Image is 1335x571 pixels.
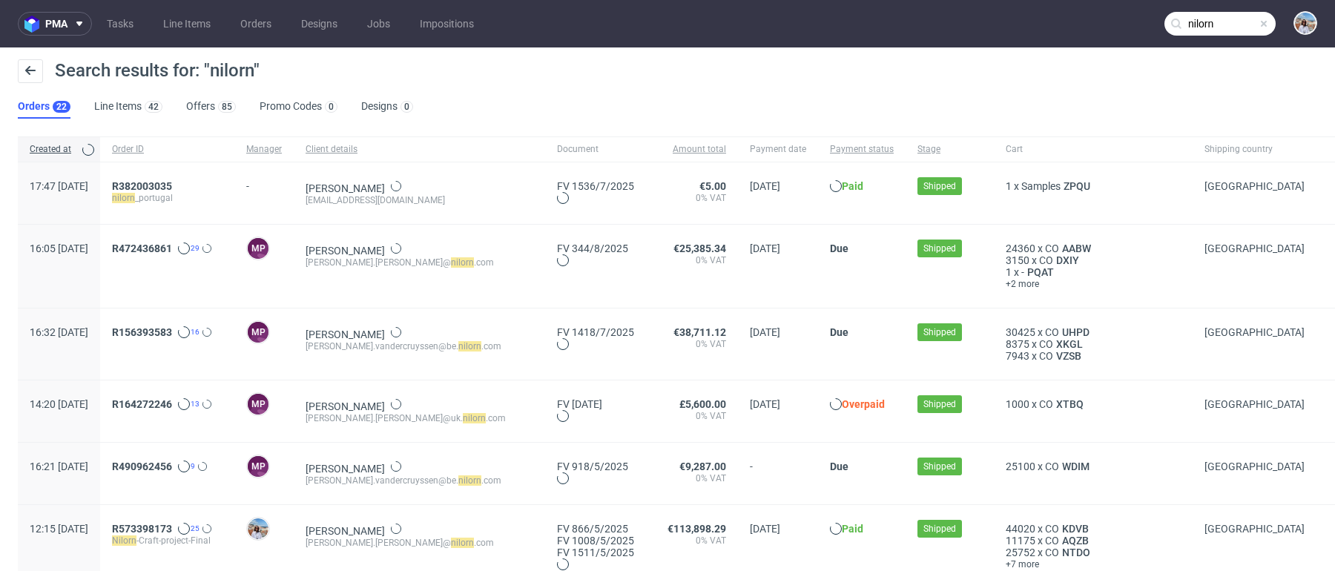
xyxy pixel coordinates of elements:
[112,523,175,535] a: R573398173
[673,242,726,254] span: €25,385.34
[1059,547,1093,558] a: NTDO
[186,95,236,119] a: Offers85
[30,461,88,472] span: 16:21 [DATE]
[830,242,848,254] span: Due
[45,19,67,29] span: pma
[1053,338,1086,350] span: XKGL
[248,456,268,477] figcaption: MP
[30,143,76,156] span: Created at
[1204,242,1305,254] span: [GEOGRAPHIC_DATA]
[306,245,385,257] a: [PERSON_NAME]
[30,180,88,192] span: 17:47 [DATE]
[112,398,175,410] a: R164272246
[30,326,88,338] span: 16:32 [DATE]
[1059,242,1094,254] a: AABW
[1006,242,1181,254] div: x
[329,102,334,112] div: 0
[112,242,172,254] span: R472436861
[1059,461,1092,472] a: WDIM
[404,102,409,112] div: 0
[557,398,644,410] a: FV [DATE]
[1006,338,1029,350] span: 8375
[1006,523,1181,535] div: x
[18,12,92,36] button: pma
[923,397,956,411] span: Shipped
[1059,326,1092,338] span: UHPD
[306,475,533,486] div: [PERSON_NAME].vandercruyssen@be. .com
[222,102,232,112] div: 85
[557,180,644,192] a: FV 1536/7/2025
[1061,180,1093,192] a: ZPQU
[1024,266,1057,278] a: PQAT
[112,193,135,203] mark: nilorn
[1006,180,1012,192] span: 1
[30,242,88,254] span: 16:05 [DATE]
[191,242,200,254] span: 29
[112,398,172,410] span: R164272246
[1006,278,1181,290] a: +2 more
[112,523,172,535] span: R573398173
[148,102,159,112] div: 42
[750,398,780,410] span: [DATE]
[1059,535,1092,547] span: AQZB
[1204,398,1305,410] span: [GEOGRAPHIC_DATA]
[112,192,222,204] span: _portugal
[1204,523,1305,535] span: [GEOGRAPHIC_DATA]
[1053,350,1084,362] a: VZSB
[260,95,337,119] a: Promo Codes0
[112,326,175,338] a: R156393583
[30,523,88,535] span: 12:15 [DATE]
[557,242,644,254] a: FV 344/8/2025
[923,522,956,535] span: Shipped
[112,180,172,192] span: R382003035
[306,537,533,549] div: [PERSON_NAME].[PERSON_NAME]@ .com
[1006,266,1181,278] div: x
[1006,398,1029,410] span: 1000
[112,143,222,156] span: Order ID
[1006,523,1035,535] span: 44020
[557,535,644,547] a: FV 1008/5/2025
[1006,326,1035,338] span: 30425
[842,523,863,535] span: Paid
[1006,143,1181,156] span: Cart
[112,461,175,472] a: R490962456
[1006,350,1029,362] span: 7943
[112,326,172,338] span: R156393583
[248,238,268,259] figcaption: MP
[18,95,70,119] a: Orders22
[1039,338,1053,350] span: CO
[175,523,200,535] a: 25
[361,95,413,119] a: Designs0
[1006,326,1181,338] div: x
[1053,398,1087,410] a: XTBQ
[1204,180,1305,192] span: [GEOGRAPHIC_DATA]
[750,180,780,192] span: [DATE]
[679,461,726,472] span: €9,287.00
[112,535,136,546] mark: Nilorn
[112,535,222,547] span: -Craft-project-Final
[1006,461,1035,472] span: 25100
[1204,326,1305,338] span: [GEOGRAPHIC_DATA]
[667,535,726,547] span: 0% VAT
[1006,558,1181,570] a: +7 more
[248,394,268,415] figcaption: MP
[306,194,533,206] div: [EMAIL_ADDRESS][DOMAIN_NAME]
[246,143,282,156] span: Manager
[667,192,726,204] span: 0% VAT
[1006,266,1012,278] span: 1
[306,257,533,268] div: [PERSON_NAME].[PERSON_NAME]@ .com
[1006,547,1181,558] div: x
[830,143,894,156] span: Payment status
[1006,242,1035,254] span: 24360
[98,12,142,36] a: Tasks
[667,338,726,350] span: 0% VAT
[191,398,200,410] span: 13
[923,326,956,339] span: Shipped
[358,12,399,36] a: Jobs
[306,400,385,412] a: [PERSON_NAME]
